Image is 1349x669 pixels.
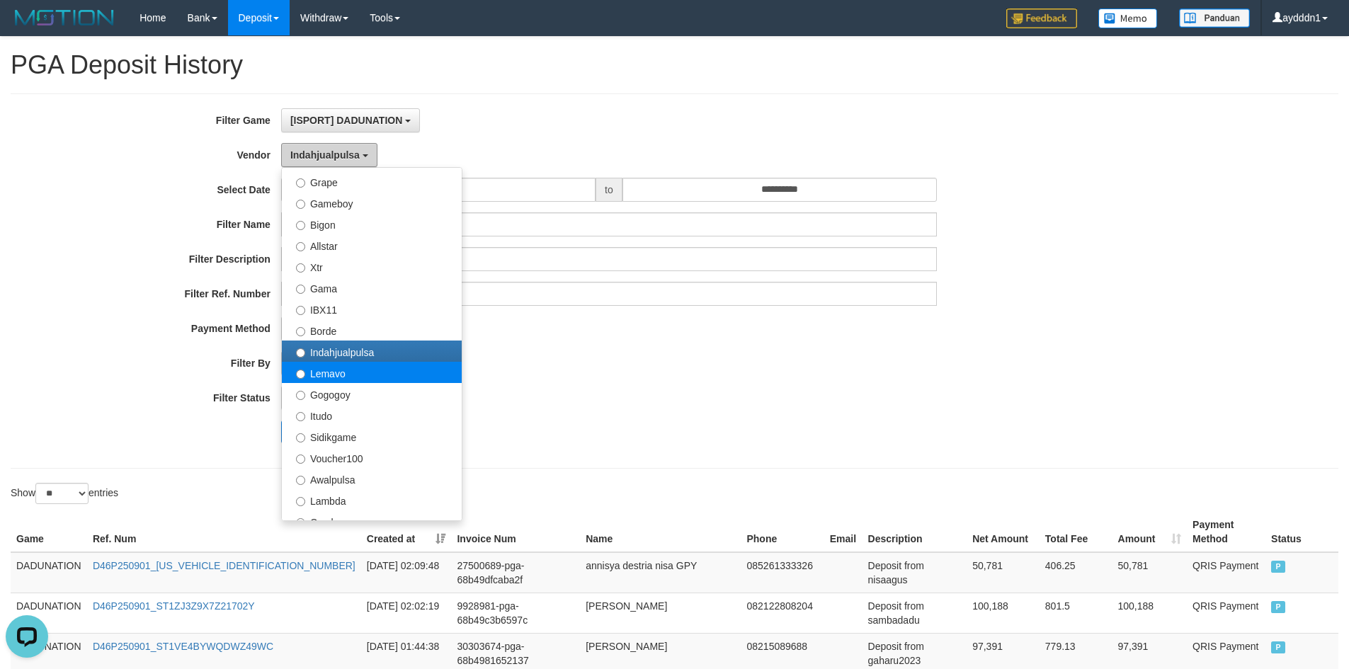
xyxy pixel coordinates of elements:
img: MOTION_logo.png [11,7,118,28]
button: Open LiveChat chat widget [6,6,48,48]
label: Lambda [282,489,462,510]
img: panduan.png [1179,8,1250,28]
th: Payment Method [1187,512,1265,552]
td: 27500689-pga-68b49dfcaba2f [451,552,580,593]
td: [PERSON_NAME] [580,593,741,633]
th: Game [11,512,87,552]
input: Lambda [296,497,305,506]
td: 9928981-pga-68b49c3b6597c [451,593,580,633]
label: Awalpulsa [282,468,462,489]
label: Xtr [282,256,462,277]
th: Amount: activate to sort column ascending [1112,512,1188,552]
span: PAID [1271,601,1285,613]
input: Indahjualpulsa [296,348,305,358]
input: Allstar [296,242,305,251]
label: Indahjualpulsa [282,341,462,362]
a: D46P250901_ST1ZJ3Z9X7Z21702Y [93,600,255,612]
input: Xtr [296,263,305,273]
input: Gogogoy [296,391,305,400]
label: Voucher100 [282,447,462,468]
th: Status [1265,512,1338,552]
label: Lemavo [282,362,462,383]
th: Net Amount [967,512,1040,552]
td: 406.25 [1040,552,1112,593]
span: PAID [1271,561,1285,573]
label: Gama [282,277,462,298]
input: Bigon [296,221,305,230]
th: Created at: activate to sort column ascending [361,512,452,552]
label: IBX11 [282,298,462,319]
label: Itudo [282,404,462,425]
label: Combo [282,510,462,532]
input: Gama [296,285,305,294]
th: Name [580,512,741,552]
span: [ISPORT] DADUNATION [290,115,402,126]
select: Showentries [35,483,89,504]
td: Deposit from sambadadu [863,593,967,633]
span: to [596,178,622,202]
input: Sidikgame [296,433,305,442]
th: Email [824,512,863,552]
h1: PGA Deposit History [11,51,1338,79]
span: PAID [1271,641,1285,653]
td: 082122808204 [741,593,824,633]
td: QRIS Payment [1187,593,1265,633]
input: Combo [296,518,305,527]
td: Deposit from nisaagus [863,552,967,593]
input: Itudo [296,412,305,421]
label: Allstar [282,234,462,256]
td: 50,781 [1112,552,1188,593]
td: 100,188 [1112,593,1188,633]
th: Invoice Num [451,512,580,552]
td: 100,188 [967,593,1040,633]
label: Show entries [11,483,118,504]
a: D46P250901_[US_VEHICLE_IDENTIFICATION_NUMBER] [93,560,355,571]
span: Indahjualpulsa [290,149,360,161]
input: Voucher100 [296,454,305,464]
img: Button%20Memo.svg [1098,8,1158,28]
label: Bigon [282,213,462,234]
label: Gogogoy [282,383,462,404]
th: Ref. Num [87,512,361,552]
input: Lemavo [296,370,305,379]
td: QRIS Payment [1187,552,1265,593]
input: Borde [296,327,305,336]
th: Description [863,512,967,552]
td: 801.5 [1040,593,1112,633]
td: 50,781 [967,552,1040,593]
label: Grape [282,171,462,192]
th: Phone [741,512,824,552]
button: Indahjualpulsa [281,143,377,167]
label: Borde [282,319,462,341]
td: [DATE] 02:09:48 [361,552,452,593]
td: DADUNATION [11,552,87,593]
a: D46P250901_ST1VE4BYWQDWZ49WC [93,641,273,652]
input: IBX11 [296,306,305,315]
button: [ISPORT] DADUNATION [281,108,420,132]
input: Gameboy [296,200,305,209]
td: DADUNATION [11,593,87,633]
label: Gameboy [282,192,462,213]
label: Sidikgame [282,425,462,447]
input: Grape [296,178,305,188]
img: Feedback.jpg [1006,8,1077,28]
td: annisya destria nisa GPY [580,552,741,593]
input: Awalpulsa [296,476,305,485]
td: 085261333326 [741,552,824,593]
td: [DATE] 02:02:19 [361,593,452,633]
th: Total Fee [1040,512,1112,552]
